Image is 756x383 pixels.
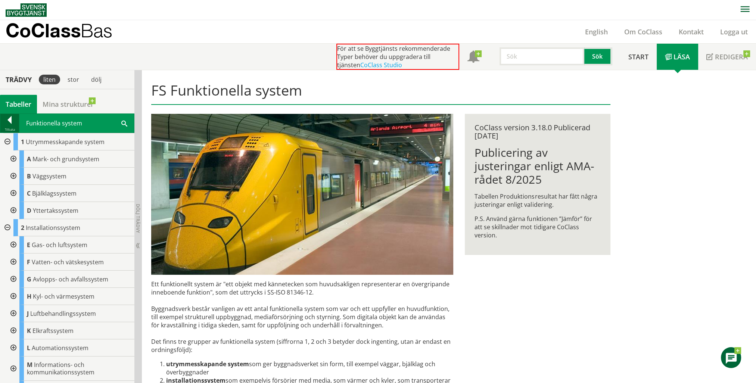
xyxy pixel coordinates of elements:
[166,360,453,376] li: som ger byggnadsverket sin form, till exempel väggar, bjälklag och överbyggnader
[698,44,756,70] a: Redigera
[21,138,24,146] span: 1
[6,356,134,381] div: Gå till informationssidan för CoClass Studio
[27,155,31,163] span: A
[39,75,60,84] div: liten
[0,127,19,133] div: Tillbaka
[32,189,77,197] span: Bjälklagssystem
[657,44,698,70] a: Läsa
[121,119,127,127] span: Sök i tabellen
[6,150,134,168] div: Gå till informationssidan för CoClass Studio
[6,3,47,17] img: Svensk Byggtjänst
[584,47,612,65] button: Sök
[19,114,134,133] div: Funktionella system
[166,360,249,368] strong: utrymmesskapande system
[6,322,134,339] div: Gå till informationssidan för CoClass Studio
[1,75,36,84] div: Trädvy
[673,52,690,61] span: Läsa
[63,75,84,84] div: stor
[27,292,31,301] span: H
[6,253,134,271] div: Gå till informationssidan för CoClass Studio
[475,146,600,186] h1: Publicering av justeringar enligt AMA-rådet 8/2025
[6,20,128,43] a: CoClassBas
[620,44,657,70] a: Start
[30,309,96,318] span: Luftbehandlingssystem
[27,206,31,215] span: D
[6,168,134,185] div: Gå till informationssidan för CoClass Studio
[32,241,87,249] span: Gas- och luftsystem
[27,241,30,249] span: E
[6,236,134,253] div: Gå till informationssidan för CoClass Studio
[27,275,31,283] span: G
[6,305,134,322] div: Gå till informationssidan för CoClass Studio
[616,27,671,36] a: Om CoClass
[26,224,80,232] span: Installationssystem
[475,124,600,140] div: CoClass version 3.18.0 Publicerad [DATE]
[712,27,756,36] a: Logga ut
[27,172,31,180] span: B
[6,339,134,356] div: Gå till informationssidan för CoClass Studio
[6,185,134,202] div: Gå till informationssidan för CoClass Studio
[336,44,459,70] div: För att se Byggtjänsts rekommenderade Typer behöver du uppgradera till tjänsten
[33,292,94,301] span: Kyl- och värmesystem
[33,206,78,215] span: Yttertakssystem
[27,361,32,369] span: M
[577,27,616,36] a: English
[26,138,105,146] span: Utrymmesskapande system
[32,258,104,266] span: Vatten- och vätskesystem
[135,204,141,233] span: Dölj trädvy
[27,309,29,318] span: J
[6,288,134,305] div: Gå till informationssidan för CoClass Studio
[6,26,112,35] p: CoClass
[628,52,648,61] span: Start
[475,192,600,209] p: Tabellen Produktionsresultat har fått några justeringar enligt validering.
[6,271,134,288] div: Gå till informationssidan för CoClass Studio
[671,27,712,36] a: Kontakt
[715,52,748,61] span: Redigera
[467,52,479,63] span: Notifikationer
[87,75,106,84] div: dölj
[151,82,610,105] h1: FS Funktionella system
[21,224,24,232] span: 2
[27,189,31,197] span: C
[27,344,30,352] span: L
[27,258,30,266] span: F
[32,155,99,163] span: Mark- och grundsystem
[6,202,134,219] div: Gå till informationssidan för CoClass Studio
[500,47,584,65] input: Sök
[32,172,66,180] span: Väggsystem
[32,327,74,335] span: Elkraftssystem
[33,275,108,283] span: Avlopps- och avfallssystem
[151,114,453,275] img: arlanda-express-2.jpg
[37,95,99,113] a: Mina strukturer
[475,215,600,239] p: P.S. Använd gärna funktionen ”Jämför” för att se skillnader mot tidigare CoClass version.
[27,327,31,335] span: K
[27,361,94,376] span: Informations- och kommunikationssystem
[32,344,88,352] span: Automationssystem
[360,61,402,69] a: CoClass Studio
[81,19,112,41] span: Bas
